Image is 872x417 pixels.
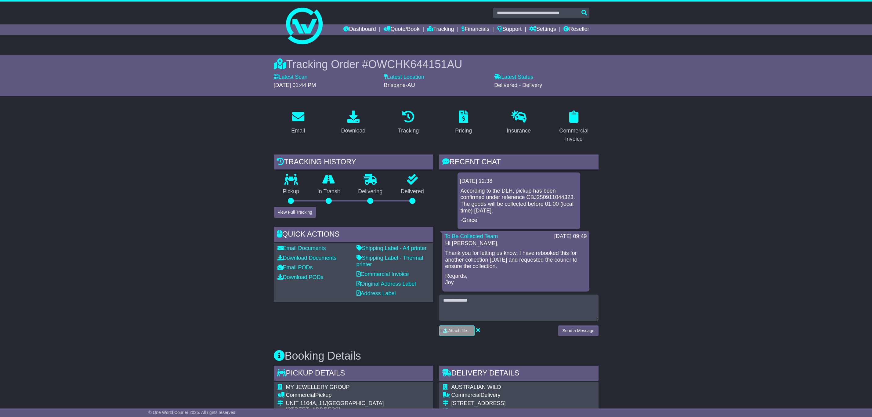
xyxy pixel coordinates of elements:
[445,233,498,239] a: To Be Collected Team
[277,255,337,261] a: Download Documents
[274,227,433,243] div: Quick Actions
[445,273,586,286] p: Regards, Joy
[356,290,396,296] a: Address Label
[274,82,316,88] span: [DATE] 01:44 PM
[274,74,308,81] label: Latest Scan
[445,240,586,247] p: Hi [PERSON_NAME],
[286,384,350,390] span: MY JEWELLERY GROUP
[356,271,409,277] a: Commercial Invoice
[553,127,595,143] div: Commercial Invoice
[287,108,309,137] a: Email
[461,217,577,224] p: -Grace
[451,400,557,407] div: [STREET_ADDRESS]
[277,264,313,270] a: Email PODs
[461,188,577,214] p: According to the DLH, pickup has been confirmed under reference CBJ250911044323. The goods will b...
[368,58,462,71] span: OWCHK644151AU
[494,82,542,88] span: Delivered - Delivery
[460,178,578,185] div: [DATE] 12:38
[356,281,416,287] a: Original Address Label
[337,108,369,137] a: Download
[529,24,556,35] a: Settings
[286,407,424,413] div: [STREET_ADDRESS]
[554,233,587,240] div: [DATE] 09:49
[308,188,349,195] p: In Transit
[451,384,501,390] span: AUSTRALIAN WILD
[507,127,531,135] div: Insurance
[384,74,424,81] label: Latest Location
[356,255,423,268] a: Shipping Label - Thermal printer
[277,245,326,251] a: Email Documents
[445,250,586,270] p: Thank you for letting us know. I have rebooked this for another collection [DATE] and requested t...
[148,410,237,415] span: © One World Courier 2025. All rights reserved.
[558,325,598,336] button: Send a Message
[383,24,419,35] a: Quote/Book
[392,188,433,195] p: Delivered
[563,24,589,35] a: Reseller
[494,74,533,81] label: Latest Status
[274,58,599,71] div: Tracking Order #
[341,127,365,135] div: Download
[451,392,557,399] div: Delivery
[451,392,481,398] span: Commercial
[439,366,599,382] div: Delivery Details
[274,188,309,195] p: Pickup
[286,392,424,399] div: Pickup
[549,108,599,145] a: Commercial Invoice
[427,24,454,35] a: Tracking
[274,350,599,362] h3: Booking Details
[455,127,472,135] div: Pricing
[356,245,427,251] a: Shipping Label - A4 printer
[439,154,599,171] div: RECENT CHAT
[286,400,424,407] div: UNIT 1104A, 11/[GEOGRAPHIC_DATA]
[349,188,392,195] p: Delivering
[343,24,376,35] a: Dashboard
[503,108,535,137] a: Insurance
[394,108,423,137] a: Tracking
[451,108,476,137] a: Pricing
[286,392,315,398] span: Commercial
[274,154,433,171] div: Tracking history
[274,207,316,218] button: View Full Tracking
[291,127,305,135] div: Email
[497,24,522,35] a: Support
[384,82,415,88] span: Brisbane-AU
[277,274,324,280] a: Download PODs
[398,127,419,135] div: Tracking
[274,366,433,382] div: Pickup Details
[461,24,489,35] a: Financials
